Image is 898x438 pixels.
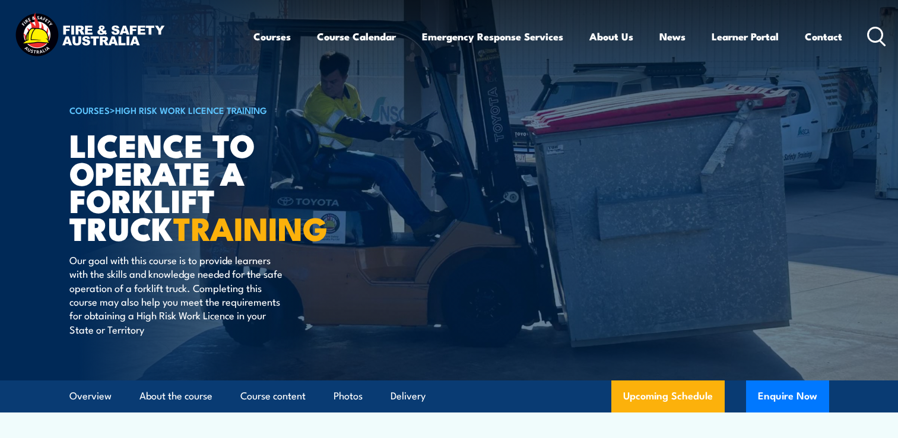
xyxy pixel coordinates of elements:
h6: > [69,103,363,117]
a: Learner Portal [712,21,779,52]
a: Contact [805,21,842,52]
a: COURSES [69,103,110,116]
a: Photos [334,380,363,412]
p: Our goal with this course is to provide learners with the skills and knowledge needed for the saf... [69,253,286,336]
a: Courses [253,21,291,52]
a: About Us [589,21,633,52]
a: Emergency Response Services [422,21,563,52]
a: High Risk Work Licence Training [115,103,267,116]
strong: TRAINING [173,202,328,252]
a: Upcoming Schedule [611,380,725,412]
a: Overview [69,380,112,412]
a: Course Calendar [317,21,396,52]
a: News [659,21,686,52]
a: About the course [139,380,212,412]
a: Delivery [391,380,426,412]
button: Enquire Now [746,380,829,412]
h1: Licence to operate a forklift truck [69,131,363,242]
a: Course content [240,380,306,412]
